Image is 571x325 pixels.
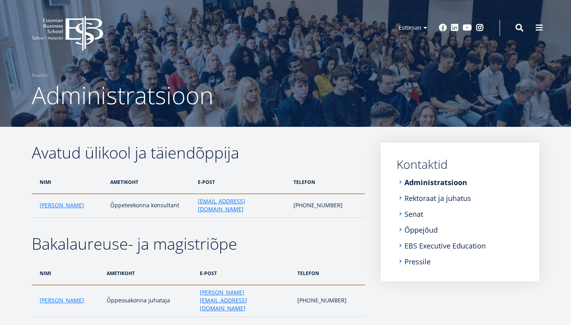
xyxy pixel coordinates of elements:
[103,262,196,285] th: ametikoht
[196,262,293,285] th: e-post
[451,24,459,32] a: Linkedin
[198,197,285,213] a: [EMAIL_ADDRESS][DOMAIN_NAME]
[32,234,365,254] h2: Bakalaureuse- ja magistriõpe
[463,24,472,32] a: Youtube
[293,262,365,285] th: telefon
[106,194,194,218] td: Õppeteekonna konsultant
[194,170,289,194] th: e-post
[289,170,365,194] th: telefon
[476,24,484,32] a: Instagram
[106,170,194,194] th: ametikoht
[103,285,196,317] td: Õppeosakonna juhataja
[404,242,486,250] a: EBS Executive Education
[40,201,84,209] a: [PERSON_NAME]
[404,178,467,186] a: Administratsioon
[289,194,365,218] td: [PHONE_NUMBER]
[32,71,48,79] a: Avaleht
[404,210,423,218] a: Senat
[32,262,103,285] th: nimi
[32,143,365,162] h2: Avatud ülikool ja täiendõppija
[40,296,84,304] a: [PERSON_NAME]
[439,24,447,32] a: Facebook
[404,194,471,202] a: Rektoraat ja juhatus
[397,159,523,170] a: Kontaktid
[200,289,289,312] a: [PERSON_NAME][EMAIL_ADDRESS][DOMAIN_NAME]
[32,79,213,111] span: Administratsioon
[404,226,438,234] a: Õppejõud
[404,258,431,266] a: Pressile
[293,285,365,317] td: [PHONE_NUMBER]
[32,170,106,194] th: nimi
